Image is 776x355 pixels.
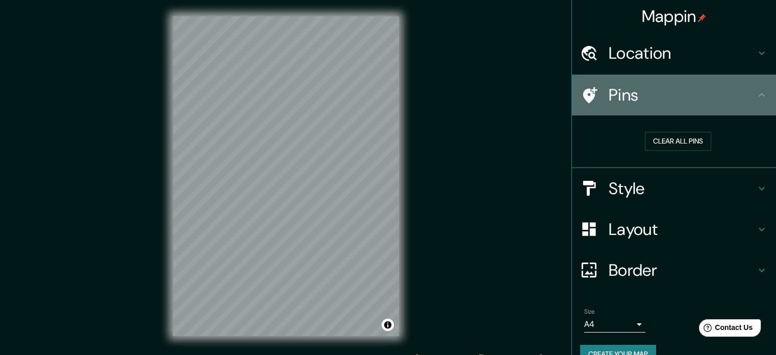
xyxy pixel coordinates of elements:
iframe: Help widget launcher [685,315,765,344]
div: Pins [572,75,776,115]
h4: Style [609,178,756,199]
img: pin-icon.png [698,14,706,22]
h4: Location [609,43,756,63]
div: A4 [584,316,645,333]
h4: Layout [609,219,756,240]
div: Location [572,33,776,74]
div: Style [572,168,776,209]
div: Layout [572,209,776,250]
label: Size [584,307,595,316]
canvas: Map [173,16,399,336]
div: Border [572,250,776,291]
h4: Pins [609,85,756,105]
h4: Border [609,260,756,280]
button: Toggle attribution [382,319,394,331]
h4: Mappin [642,6,707,27]
button: Clear all pins [645,132,711,151]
